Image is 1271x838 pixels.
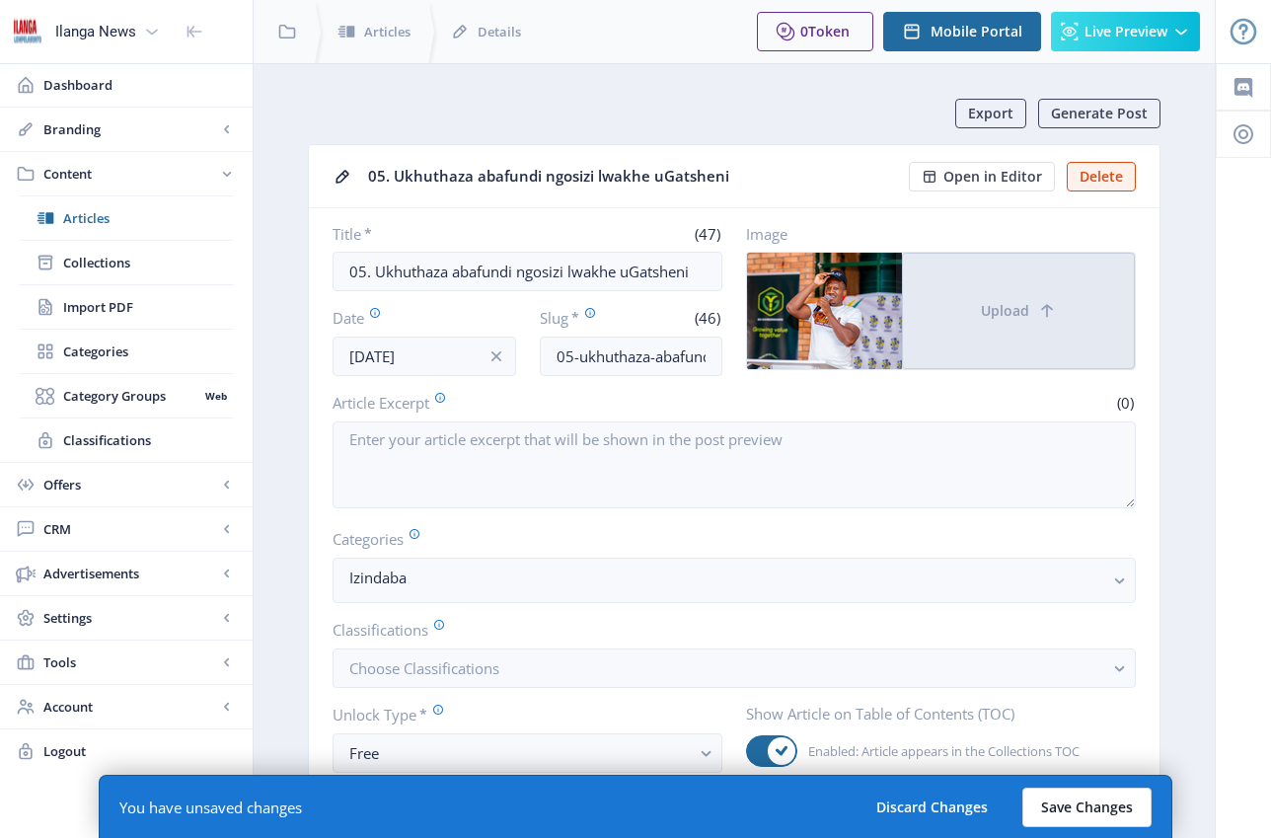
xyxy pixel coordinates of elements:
[333,392,726,414] label: Article Excerpt
[333,224,520,244] label: Title
[909,162,1055,191] button: Open in Editor
[333,337,516,376] input: Publishing Date
[43,564,217,583] span: Advertisements
[333,704,707,725] label: Unlock Type
[746,704,1120,724] label: Show Article on Table of Contents (TOC)
[43,119,217,139] span: Branding
[1022,788,1152,827] button: Save Changes
[540,307,624,329] label: Slug
[63,386,198,406] span: Category Groups
[20,374,233,418] a: Category GroupsWeb
[477,337,516,376] button: info
[981,303,1029,319] span: Upload
[20,419,233,462] a: Classifications
[368,161,897,191] div: 05. Ukhuthaza abafundi ngosizi lwakhe uGatsheni
[692,308,722,328] span: (46)
[43,652,217,672] span: Tools
[540,337,723,376] input: this-is-how-a-slug-looks-like
[349,566,1103,589] nb-select-label: Izindaba
[333,307,500,329] label: Date
[43,475,217,495] span: Offers
[883,12,1041,51] button: Mobile Portal
[1051,12,1200,51] button: Live Preview
[20,330,233,373] a: Categories
[1114,393,1136,413] span: (0)
[43,164,217,184] span: Content
[333,558,1136,603] button: Izindaba
[486,346,506,366] nb-icon: info
[902,253,1135,369] button: Upload
[12,16,43,47] img: 6e32966d-d278-493e-af78-9af65f0c2223.png
[797,739,1080,763] span: Enabled: Article appears in the Collections TOC
[1051,106,1148,121] span: Generate Post
[43,75,237,95] span: Dashboard
[478,22,521,41] span: Details
[1084,24,1167,39] span: Live Preview
[692,224,722,244] span: (47)
[349,741,690,765] div: Free
[757,12,873,51] button: 0Token
[333,619,1120,641] label: Classifications
[43,519,217,539] span: CRM
[931,24,1022,39] span: Mobile Portal
[20,196,233,240] a: Articles
[968,106,1013,121] span: Export
[333,252,722,291] input: Type Article Title ...
[20,285,233,329] a: Import PDF
[63,430,233,450] span: Classifications
[746,224,1120,244] label: Image
[1038,99,1160,128] button: Generate Post
[63,297,233,317] span: Import PDF
[333,733,722,773] button: Free
[63,342,233,361] span: Categories
[63,208,233,228] span: Articles
[43,741,237,761] span: Logout
[43,697,217,717] span: Account
[858,788,1007,827] button: Discard Changes
[943,169,1042,185] span: Open in Editor
[349,658,499,678] span: Choose Classifications
[808,22,850,40] span: Token
[333,528,1120,550] label: Categories
[198,386,233,406] nb-badge: Web
[119,798,302,817] div: You have unsaved changes
[43,608,217,628] span: Settings
[364,22,411,41] span: Articles
[20,241,233,284] a: Collections
[955,99,1026,128] button: Export
[1067,162,1136,191] button: Delete
[55,10,136,53] div: Ilanga News
[333,648,1136,688] button: Choose Classifications
[63,253,233,272] span: Collections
